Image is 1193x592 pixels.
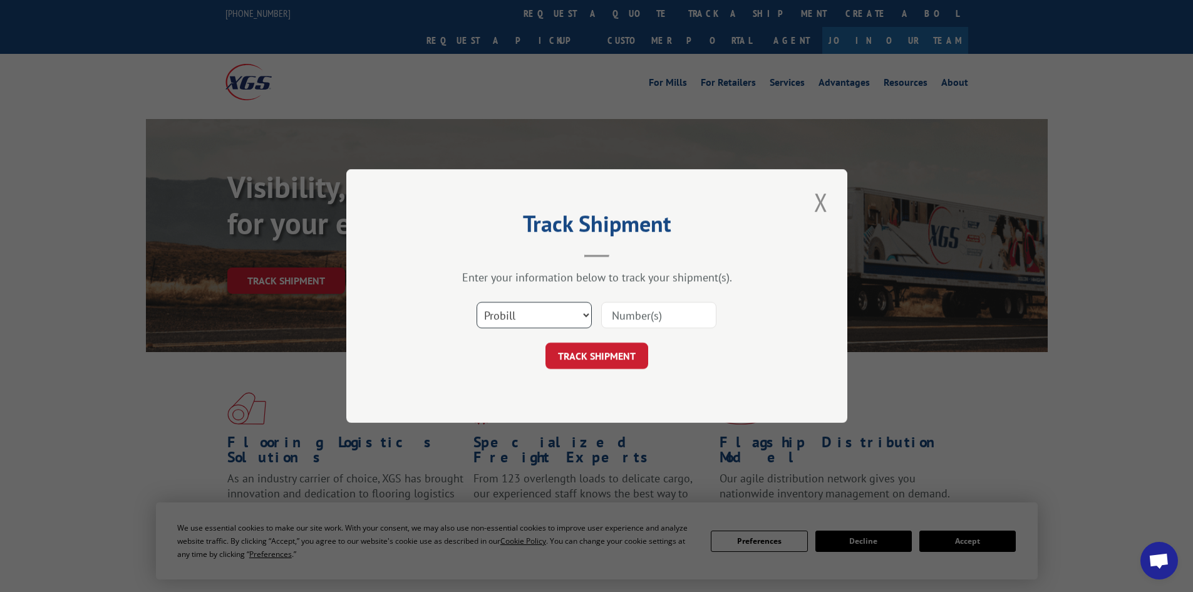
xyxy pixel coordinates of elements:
button: TRACK SHIPMENT [545,343,648,369]
h2: Track Shipment [409,215,785,239]
button: Close modal [810,185,832,219]
a: Open chat [1140,542,1178,579]
input: Number(s) [601,302,716,328]
div: Enter your information below to track your shipment(s). [409,270,785,284]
